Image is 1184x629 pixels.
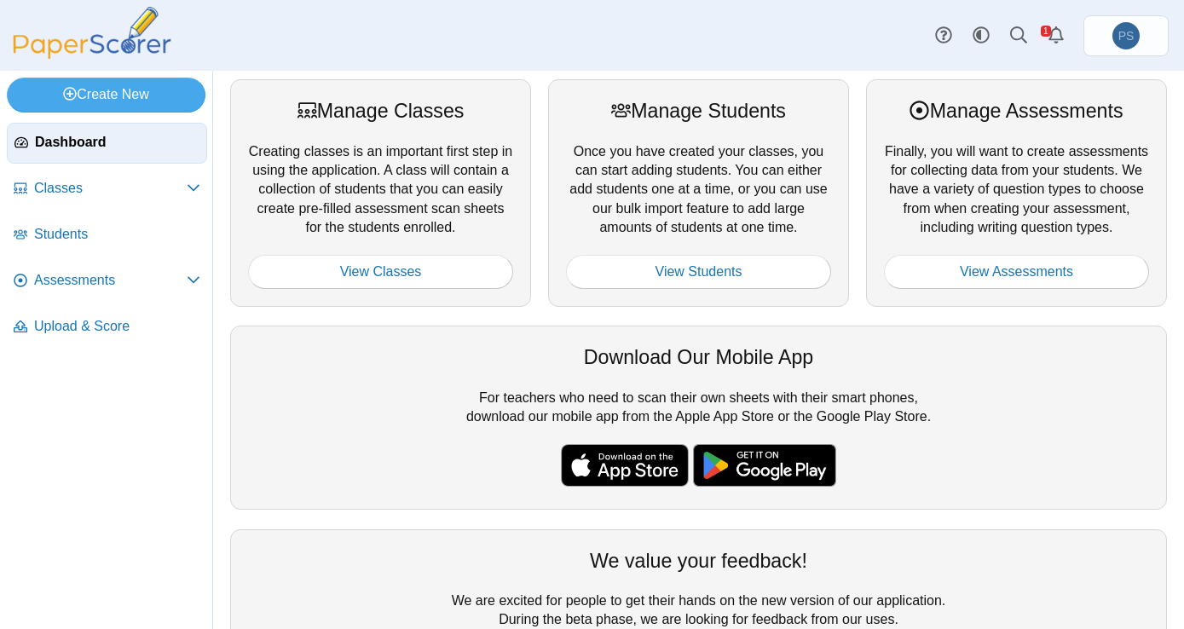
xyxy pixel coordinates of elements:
[248,343,1149,371] div: Download Our Mobile App
[566,97,831,124] div: Manage Students
[248,97,513,124] div: Manage Classes
[7,47,177,61] a: PaperScorer
[34,225,200,244] span: Students
[34,271,187,290] span: Assessments
[1083,15,1169,56] a: Patrick Stephens
[7,123,207,164] a: Dashboard
[230,326,1167,510] div: For teachers who need to scan their own sheets with their smart phones, download our mobile app f...
[1037,17,1075,55] a: Alerts
[7,261,207,302] a: Assessments
[693,444,836,487] img: google-play-badge.png
[1112,22,1140,49] span: Patrick Stephens
[34,317,200,336] span: Upload & Score
[248,255,513,289] a: View Classes
[230,79,531,307] div: Creating classes is an important first step in using the application. A class will contain a coll...
[7,307,207,348] a: Upload & Score
[566,255,831,289] a: View Students
[1118,30,1135,42] span: Patrick Stephens
[34,179,187,198] span: Classes
[7,7,177,59] img: PaperScorer
[248,547,1149,574] div: We value your feedback!
[884,255,1149,289] a: View Assessments
[548,79,849,307] div: Once you have created your classes, you can start adding students. You can either add students on...
[884,97,1149,124] div: Manage Assessments
[561,444,689,487] img: apple-store-badge.svg
[7,169,207,210] a: Classes
[866,79,1167,307] div: Finally, you will want to create assessments for collecting data from your students. We have a va...
[7,215,207,256] a: Students
[7,78,205,112] a: Create New
[35,133,199,152] span: Dashboard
